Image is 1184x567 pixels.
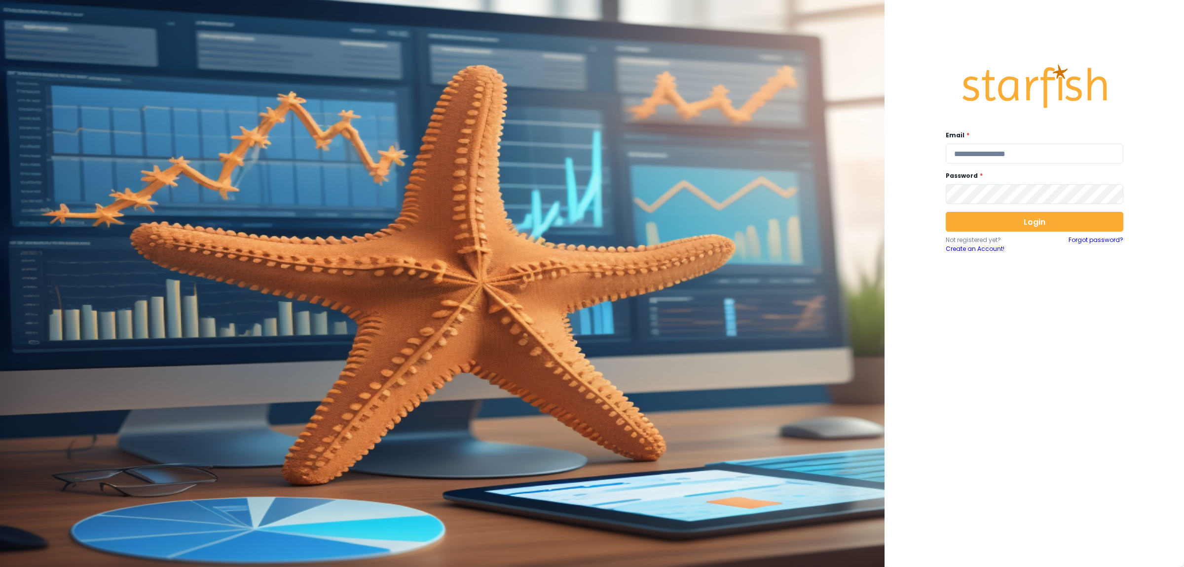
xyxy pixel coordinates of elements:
[961,55,1109,118] img: Logo.42cb71d561138c82c4ab.png
[1069,236,1123,253] a: Forgot password?
[946,212,1123,232] button: Login
[946,236,1035,244] p: Not registered yet?
[946,171,1117,180] label: Password
[946,244,1035,253] a: Create an Account!
[946,131,1117,140] label: Email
